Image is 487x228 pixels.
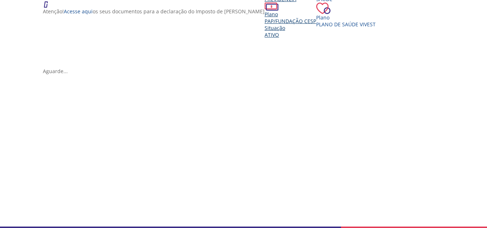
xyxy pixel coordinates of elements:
div: Situação [265,24,316,31]
span: Plano de Saúde VIVEST [316,21,376,28]
div: Plano [265,11,316,18]
iframe: Iframe [43,82,450,211]
img: ico_dinheiro.png [265,3,279,11]
a: Acesse aqui [64,8,93,15]
div: Plano [316,14,376,21]
img: ico_coracao.png [316,3,331,14]
section: <span lang="en" dir="ltr">IFrameProdutos</span> [43,82,450,213]
span: PAP/Fundação CESP [265,18,316,24]
span: Ativo [265,31,279,38]
p: Atenção! os seus documentos para a declaração do Imposto de [PERSON_NAME] [43,8,265,15]
div: Aguarde... [43,68,450,75]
